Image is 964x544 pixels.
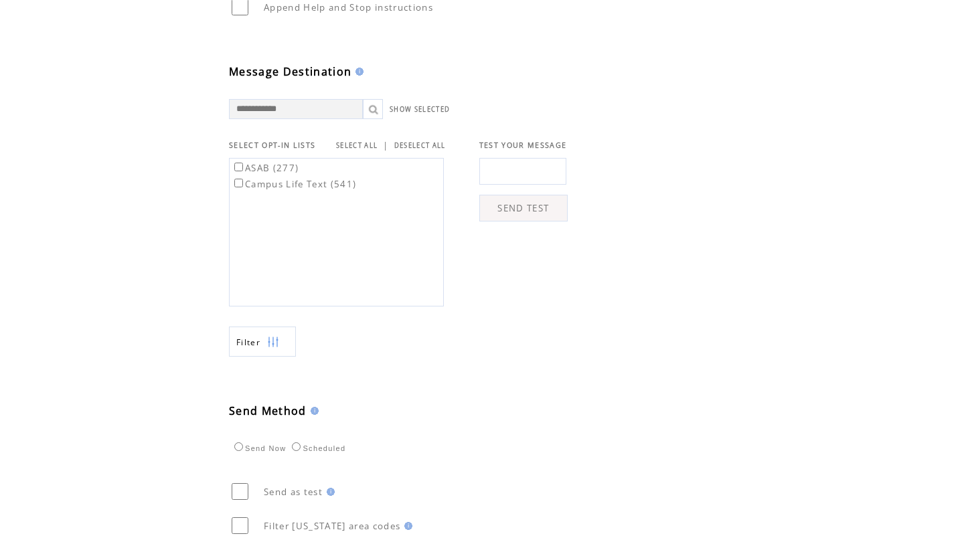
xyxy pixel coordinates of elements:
input: Scheduled [292,442,301,451]
span: Message Destination [229,64,351,79]
span: Append Help and Stop instructions [264,1,433,13]
label: Campus Life Text (541) [232,178,356,190]
label: Send Now [231,444,286,452]
input: Send Now [234,442,243,451]
span: Show filters [236,337,260,348]
a: SHOW SELECTED [390,105,450,114]
a: SELECT ALL [336,141,378,150]
img: help.gif [307,407,319,415]
img: help.gif [323,488,335,496]
span: SELECT OPT-IN LISTS [229,141,315,150]
span: | [383,139,388,151]
img: help.gif [351,68,364,76]
a: SEND TEST [479,195,568,221]
span: TEST YOUR MESSAGE [479,141,567,150]
img: help.gif [400,522,412,530]
label: Scheduled [289,444,345,452]
span: Filter [US_STATE] area codes [264,520,400,532]
input: ASAB (277) [234,163,243,171]
img: filters.png [267,327,279,357]
span: Send Method [229,403,307,418]
label: ASAB (277) [232,162,299,174]
a: DESELECT ALL [394,141,446,150]
input: Campus Life Text (541) [234,179,243,187]
a: Filter [229,327,296,357]
span: Send as test [264,486,323,498]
